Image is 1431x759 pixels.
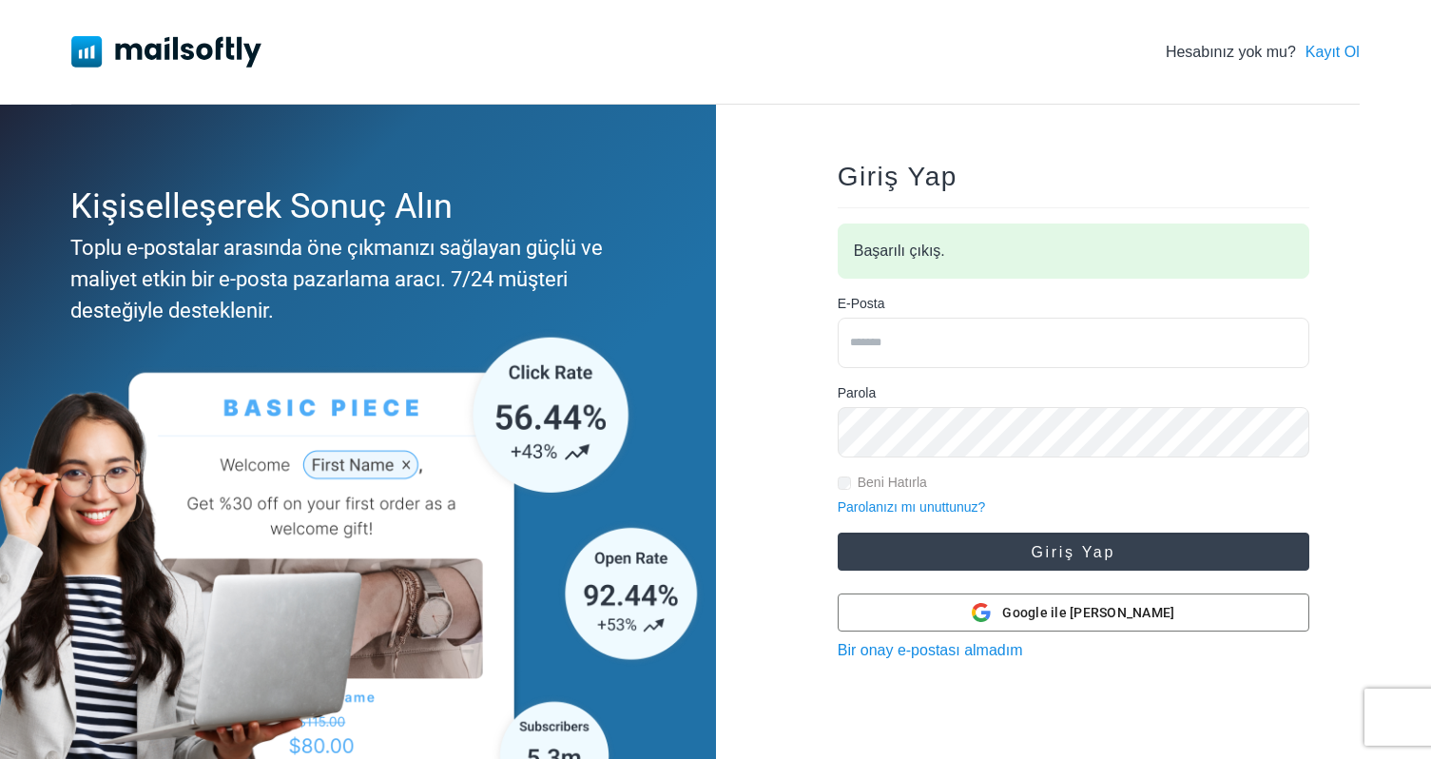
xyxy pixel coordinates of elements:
button: Google ile [PERSON_NAME] [838,594,1309,632]
div: Başarılı çıkış. [838,224,1309,279]
a: Bir onay e-postası almadım [838,642,1023,658]
a: Parolanızı mı unuttunuz? [838,499,986,515]
label: Parola [838,383,876,403]
img: Mailsoftly [71,36,261,67]
div: Hesabınız yok mu? [1166,41,1360,64]
span: Google ile [PERSON_NAME] [1002,603,1174,623]
button: Giriş Yap [838,533,1309,571]
label: Beni Hatırla [858,473,927,493]
label: E-Posta [838,294,885,314]
div: Kişiselleşerek Sonuç Alın [70,181,635,232]
div: Toplu e-postalar arasında öne çıkmanızı sağlayan güçlü ve maliyet etkin bir e-posta pazarlama ara... [70,232,635,326]
span: Giriş Yap [838,162,957,191]
a: Kayıt Ol [1305,41,1360,64]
